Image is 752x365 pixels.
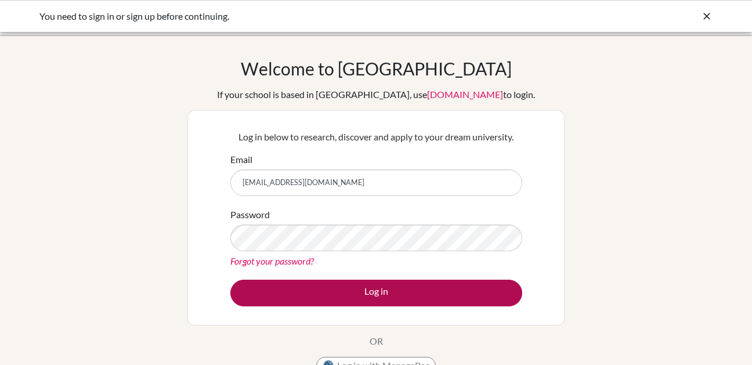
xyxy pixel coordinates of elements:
div: If your school is based in [GEOGRAPHIC_DATA], use to login. [217,88,535,102]
div: You need to sign in or sign up before continuing. [39,9,538,23]
label: Email [230,153,252,167]
p: OR [370,334,383,348]
a: Forgot your password? [230,255,314,266]
button: Log in [230,280,522,306]
label: Password [230,208,270,222]
h1: Welcome to [GEOGRAPHIC_DATA] [241,58,512,79]
p: Log in below to research, discover and apply to your dream university. [230,130,522,144]
a: [DOMAIN_NAME] [427,89,503,100]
